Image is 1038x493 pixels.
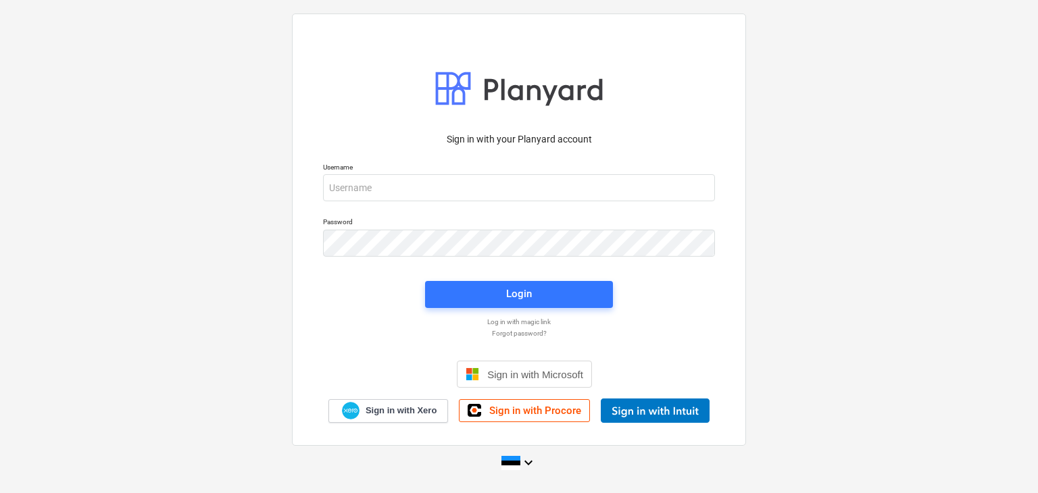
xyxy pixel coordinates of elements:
button: Login [425,281,613,308]
a: Forgot password? [316,329,722,338]
a: Sign in with Xero [328,399,449,423]
span: Sign in with Microsoft [487,369,583,380]
img: Xero logo [342,402,360,420]
span: Sign in with Xero [366,405,437,417]
img: Microsoft logo [466,367,479,381]
a: Sign in with Procore [459,399,590,422]
input: Username [323,174,715,201]
i: keyboard_arrow_down [520,455,537,471]
p: Sign in with your Planyard account [323,132,715,147]
p: Password [323,217,715,229]
p: Username [323,163,715,174]
div: Login [506,285,532,303]
span: Sign in with Procore [489,405,581,417]
a: Log in with magic link [316,317,722,326]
